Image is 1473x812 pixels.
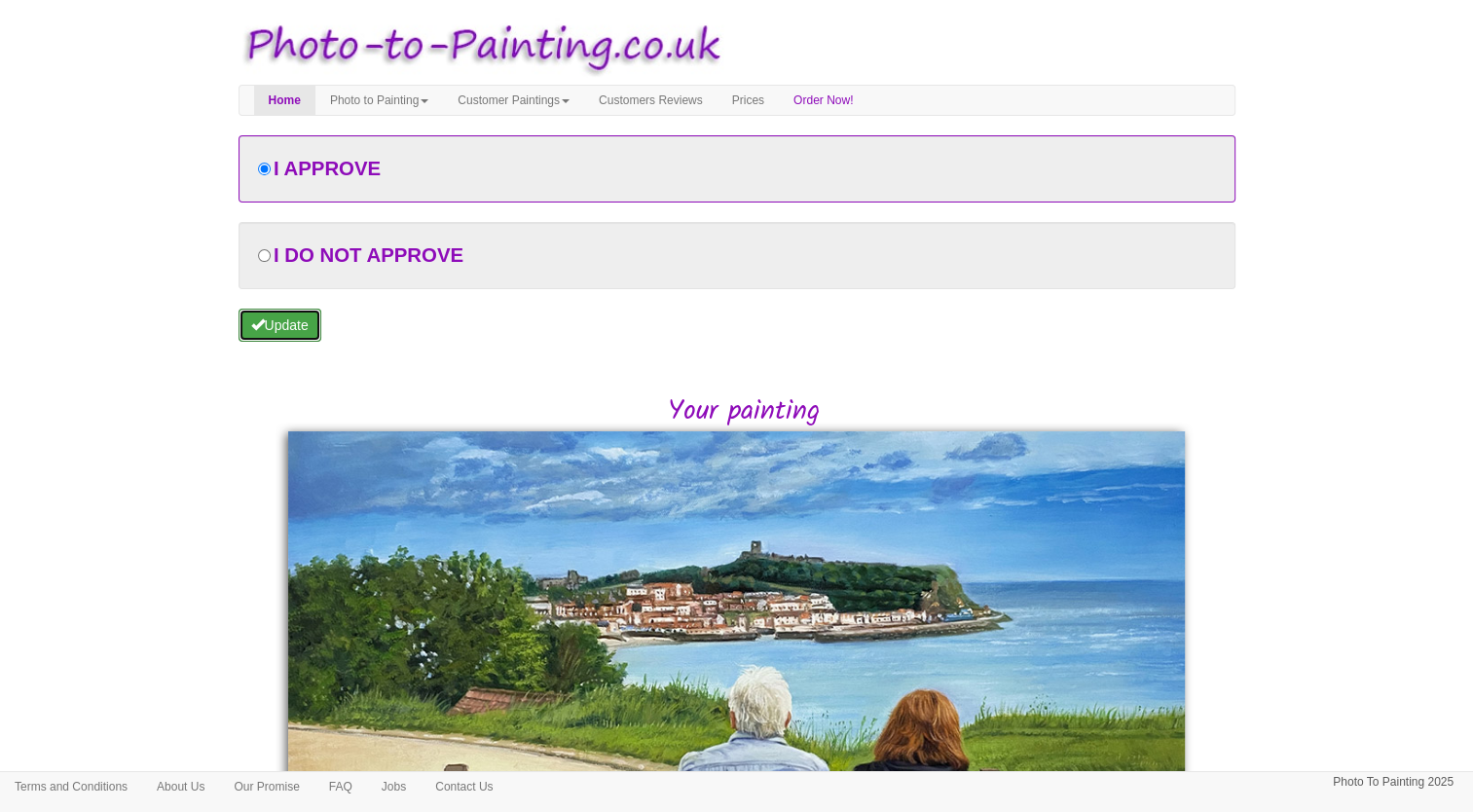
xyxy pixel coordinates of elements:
button: Update [239,309,321,342]
a: About Us [142,772,219,801]
a: Customer Paintings [443,86,584,115]
a: FAQ [314,772,367,801]
a: Prices [718,86,779,115]
a: Home [254,86,315,115]
p: Photo To Painting 2025 [1333,772,1454,793]
a: Customers Reviews [584,86,718,115]
a: Contact Us [421,772,507,801]
h2: Your painting [253,397,1235,427]
a: Order Now! [779,86,867,115]
img: Photo to Painting [229,10,727,85]
span: I APPROVE [274,158,381,179]
a: Our Promise [219,772,313,801]
span: I DO NOT APPROVE [274,244,463,266]
a: Jobs [367,772,421,801]
a: Photo to Painting [315,86,443,115]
